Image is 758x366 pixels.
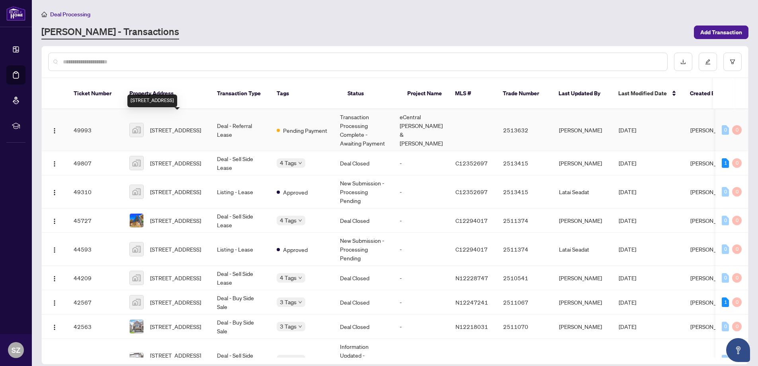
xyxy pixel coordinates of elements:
button: Logo [48,243,61,256]
img: Logo [51,128,58,134]
div: 0 [732,297,742,307]
td: Deal - Referral Lease [211,109,270,151]
span: 3 Tags [280,322,297,331]
img: Logo [51,247,58,253]
th: Created By [684,78,731,109]
span: [DATE] [619,356,636,363]
td: 49310 [67,175,123,209]
span: down [298,218,302,222]
th: Last Modified Date [612,78,684,109]
span: [STREET_ADDRESS] [150,245,201,254]
img: thumbnail-img [130,156,143,170]
span: C12352697 [455,159,488,167]
button: Logo [48,124,61,136]
span: down [298,325,302,329]
th: Trade Number [496,78,552,109]
span: [PERSON_NAME] [690,126,733,134]
a: [PERSON_NAME] - Transactions [41,25,179,39]
div: 0 [732,216,742,225]
td: Deal - Sell Side Lease [211,209,270,233]
button: Logo [48,320,61,333]
div: 0 [722,216,729,225]
img: Logo [51,218,58,224]
td: Latai Seadat [553,233,612,266]
th: Tags [270,78,341,109]
img: Logo [51,324,58,331]
span: [PERSON_NAME] [690,356,733,363]
span: Deal Processing [50,11,90,18]
td: - [393,209,449,233]
span: [DATE] [619,323,636,330]
span: Pending Payment [283,126,327,135]
button: Logo [48,214,61,227]
span: [DATE] [619,188,636,195]
span: N12218031 [455,323,488,330]
img: logo [6,6,25,21]
span: 4 Tags [280,355,297,364]
td: 2513415 [497,175,553,209]
span: 4 Tags [280,216,297,225]
img: thumbnail-img [130,242,143,256]
img: Logo [51,300,58,306]
button: edit [699,53,717,71]
td: 2511374 [497,209,553,233]
div: 0 [732,158,742,168]
img: thumbnail-img [130,185,143,199]
span: download [680,59,686,65]
button: Logo [48,185,61,198]
span: Approved [283,245,308,254]
td: 44209 [67,266,123,290]
img: thumbnail-img [130,320,143,333]
span: 3 Tags [280,297,297,307]
div: 0 [722,244,729,254]
td: 2513632 [497,109,553,151]
span: C12143828 [455,356,488,363]
th: Transaction Type [211,78,270,109]
span: edit [705,59,711,65]
td: 2510541 [497,266,553,290]
img: Logo [51,161,58,167]
span: [STREET_ADDRESS] [150,187,201,196]
td: 2511374 [497,233,553,266]
div: 1 [722,158,729,168]
span: C12294017 [455,246,488,253]
span: Last Modified Date [618,89,667,98]
td: 2513415 [497,151,553,175]
span: [PERSON_NAME] [690,159,733,167]
div: 0 [722,322,729,331]
span: [PERSON_NAME] [690,274,733,281]
span: [DATE] [619,246,636,253]
button: download [674,53,692,71]
span: 4 Tags [280,158,297,167]
td: Deal - Sell Side Lease [211,266,270,290]
span: [PERSON_NAME] [690,217,733,224]
span: down [298,276,302,280]
td: [PERSON_NAME] [553,315,612,339]
td: 42567 [67,290,123,315]
div: 0 [732,125,742,135]
td: [PERSON_NAME] [553,290,612,315]
button: Logo [48,157,61,169]
th: Property Address [123,78,211,109]
span: [DATE] [619,274,636,281]
td: - [393,315,449,339]
td: Deal Closed [334,266,393,290]
span: down [298,300,302,304]
td: - [393,233,449,266]
td: Transaction Processing Complete - Awaiting Payment [334,109,393,151]
img: thumbnail-img [130,295,143,309]
td: 42563 [67,315,123,339]
span: filter [730,59,735,65]
span: N12228747 [455,274,488,281]
div: 0 [732,187,742,197]
td: Deal - Buy Side Sale [211,290,270,315]
td: Listing - Lease [211,233,270,266]
div: 1 [722,297,729,307]
td: Deal Closed [334,315,393,339]
th: Project Name [401,78,449,109]
th: Ticket Number [67,78,123,109]
td: New Submission - Processing Pending [334,175,393,209]
img: thumbnail-img [130,214,143,227]
button: Open asap [726,338,750,362]
th: MLS # [449,78,496,109]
